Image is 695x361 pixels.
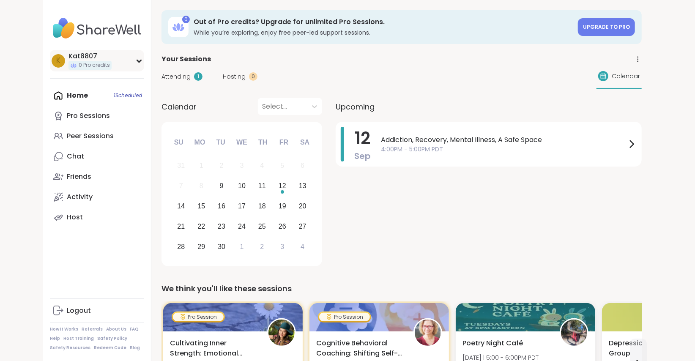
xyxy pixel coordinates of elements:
[192,177,211,195] div: Not available Monday, September 8th, 2025
[192,238,211,256] div: Choose Monday, September 29th, 2025
[279,221,286,232] div: 26
[583,23,630,30] span: Upgrade to Pro
[462,338,523,348] span: Poetry Night Café
[172,217,190,235] div: Choose Sunday, September 21st, 2025
[50,301,144,321] a: Logout
[273,217,291,235] div: Choose Friday, September 26th, 2025
[172,197,190,216] div: Choose Sunday, September 14th, 2025
[194,17,573,27] h3: Out of Pro credits? Upgrade for unlimited Pro Sessions.
[179,180,183,191] div: 7
[260,160,264,171] div: 4
[177,241,185,252] div: 28
[223,72,246,81] span: Hosting
[177,160,185,171] div: 31
[319,313,370,321] div: Pro Session
[130,326,139,332] a: FAQ
[161,101,197,112] span: Calendar
[79,62,110,69] span: 0 Pro credits
[67,192,93,202] div: Activity
[171,156,312,257] div: month 2025-09
[233,217,251,235] div: Choose Wednesday, September 24th, 2025
[355,126,370,150] span: 12
[50,187,144,207] a: Activity
[50,14,144,43] img: ShareWell Nav Logo
[218,221,225,232] div: 23
[274,133,293,152] div: Fr
[213,177,231,195] div: Choose Tuesday, September 9th, 2025
[238,200,246,212] div: 17
[67,306,91,315] div: Logout
[130,345,140,351] a: Blog
[612,72,640,81] span: Calendar
[190,133,209,152] div: Mo
[172,177,190,195] div: Not available Sunday, September 7th, 2025
[293,197,312,216] div: Choose Saturday, September 20th, 2025
[238,180,246,191] div: 10
[218,200,225,212] div: 16
[279,180,286,191] div: 12
[200,180,203,191] div: 8
[67,213,83,222] div: Host
[197,221,205,232] div: 22
[253,217,271,235] div: Choose Thursday, September 25th, 2025
[67,131,114,141] div: Peer Sessions
[296,133,314,152] div: Sa
[240,241,244,252] div: 1
[218,241,225,252] div: 30
[268,320,295,346] img: TiffanyVL
[249,72,257,81] div: 0
[233,133,251,152] div: We
[213,217,231,235] div: Choose Tuesday, September 23rd, 2025
[301,241,304,252] div: 4
[177,221,185,232] div: 21
[220,160,224,171] div: 2
[279,200,286,212] div: 19
[299,180,306,191] div: 13
[211,133,230,152] div: Tu
[220,180,224,191] div: 9
[238,221,246,232] div: 24
[293,157,312,175] div: Not available Saturday, September 6th, 2025
[258,221,266,232] div: 25
[94,345,126,351] a: Redeem Code
[177,200,185,212] div: 14
[258,180,266,191] div: 11
[213,238,231,256] div: Choose Tuesday, September 30th, 2025
[192,217,211,235] div: Choose Monday, September 22nd, 2025
[258,200,266,212] div: 18
[273,177,291,195] div: Choose Friday, September 12th, 2025
[415,320,441,346] img: Fausta
[233,177,251,195] div: Choose Wednesday, September 10th, 2025
[192,157,211,175] div: Not available Monday, September 1st, 2025
[299,200,306,212] div: 20
[336,101,375,112] span: Upcoming
[293,238,312,256] div: Choose Saturday, October 4th, 2025
[233,157,251,175] div: Not available Wednesday, September 3rd, 2025
[316,338,404,358] span: Cognitive Behavioral Coaching: Shifting Self-Talk
[240,160,244,171] div: 3
[253,177,271,195] div: Choose Thursday, September 11th, 2025
[182,16,190,23] div: 0
[194,72,202,81] div: 1
[213,197,231,216] div: Choose Tuesday, September 16th, 2025
[213,157,231,175] div: Not available Tuesday, September 2nd, 2025
[299,221,306,232] div: 27
[50,126,144,146] a: Peer Sessions
[172,157,190,175] div: Not available Sunday, August 31st, 2025
[381,145,627,154] span: 4:00PM - 5:00PM PDT
[50,326,78,332] a: How It Works
[354,150,371,162] span: Sep
[253,157,271,175] div: Not available Thursday, September 4th, 2025
[50,207,144,227] a: Host
[161,54,211,64] span: Your Sessions
[578,18,635,36] a: Upgrade to Pro
[56,55,60,66] span: K
[273,238,291,256] div: Choose Friday, October 3rd, 2025
[63,336,94,342] a: Host Training
[197,200,205,212] div: 15
[293,217,312,235] div: Choose Saturday, September 27th, 2025
[273,197,291,216] div: Choose Friday, September 19th, 2025
[67,172,91,181] div: Friends
[273,157,291,175] div: Not available Friday, September 5th, 2025
[194,28,573,37] h3: While you’re exploring, enjoy free peer-led support sessions.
